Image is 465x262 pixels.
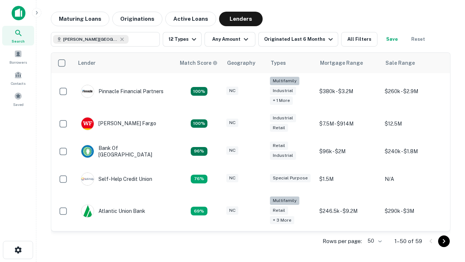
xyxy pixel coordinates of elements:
div: Industrial [270,87,296,95]
a: Borrowers [2,47,34,67]
td: $96k - $2M [316,138,381,165]
th: Types [266,53,316,73]
div: Multifamily [270,77,299,85]
div: NC [226,206,238,215]
img: capitalize-icon.png [12,6,25,20]
td: $290k - $3M [381,193,446,230]
button: 12 Types [163,32,202,47]
div: 50 [365,236,383,246]
div: Retail [270,142,288,150]
td: $240k - $1.8M [381,138,446,165]
button: Save your search to get updates of matches that match your search criteria. [380,32,404,47]
div: Multifamily [270,196,299,205]
button: Active Loans [165,12,216,26]
div: NC [226,119,238,127]
div: Special Purpose [270,174,311,182]
img: picture [81,173,94,185]
td: $380k - $3.2M [316,73,381,110]
button: Lenders [219,12,263,26]
th: Mortgage Range [316,53,381,73]
div: Capitalize uses an advanced AI algorithm to match your search with the best lender. The match sco... [180,59,218,67]
div: Originated Last 6 Months [264,35,335,44]
button: Originations [112,12,162,26]
img: picture [81,85,94,98]
button: Maturing Loans [51,12,109,26]
td: N/A [381,165,446,193]
div: + 3 more [270,216,294,225]
a: Search [2,26,34,45]
td: $246.5k - $9.2M [316,193,381,230]
div: Retail [270,124,288,132]
span: Saved [13,102,24,107]
div: NC [226,146,238,155]
div: Atlantic Union Bank [81,205,145,218]
div: Pinnacle Financial Partners [81,85,163,98]
div: Retail [270,206,288,215]
p: 1–50 of 59 [395,237,422,246]
td: $260k - $2.9M [381,73,446,110]
div: Geography [227,59,255,67]
iframe: Chat Widget [429,204,465,239]
span: [PERSON_NAME][GEOGRAPHIC_DATA], [GEOGRAPHIC_DATA] [63,36,118,43]
th: Capitalize uses an advanced AI algorithm to match your search with the best lender. The match sco... [175,53,223,73]
span: Borrowers [9,59,27,65]
div: NC [226,87,238,95]
button: All Filters [341,32,377,47]
button: Originated Last 6 Months [258,32,338,47]
div: Types [271,59,286,67]
th: Lender [74,53,175,73]
td: $1.5M [316,165,381,193]
th: Sale Range [381,53,446,73]
div: Matching Properties: 14, hasApolloMatch: undefined [191,147,207,156]
div: [PERSON_NAME] Fargo [81,117,156,130]
div: Matching Properties: 10, hasApolloMatch: undefined [191,207,207,215]
button: Reset [407,32,430,47]
button: Any Amount [205,32,255,47]
a: Contacts [2,68,34,88]
button: Go to next page [438,235,450,247]
th: Geography [223,53,266,73]
div: Matching Properties: 15, hasApolloMatch: undefined [191,119,207,128]
div: Matching Properties: 26, hasApolloMatch: undefined [191,87,207,96]
h6: Match Score [180,59,216,67]
span: Contacts [11,80,25,86]
img: picture [81,118,94,130]
p: Rows per page: [323,237,362,246]
div: + 1 more [270,96,293,105]
div: NC [226,174,238,182]
td: $12.5M [381,110,446,138]
div: Lender [78,59,96,67]
div: Mortgage Range [320,59,363,67]
div: Matching Properties: 11, hasApolloMatch: undefined [191,175,207,183]
div: Industrial [270,114,296,122]
a: Saved [2,89,34,109]
div: Self-help Credit Union [81,172,152,186]
img: picture [81,205,94,217]
td: $7.5M - $914M [316,110,381,138]
div: Industrial [270,151,296,160]
div: Sale Range [385,59,415,67]
img: picture [81,145,94,158]
span: Search [12,38,25,44]
div: Bank Of [GEOGRAPHIC_DATA] [81,145,168,158]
